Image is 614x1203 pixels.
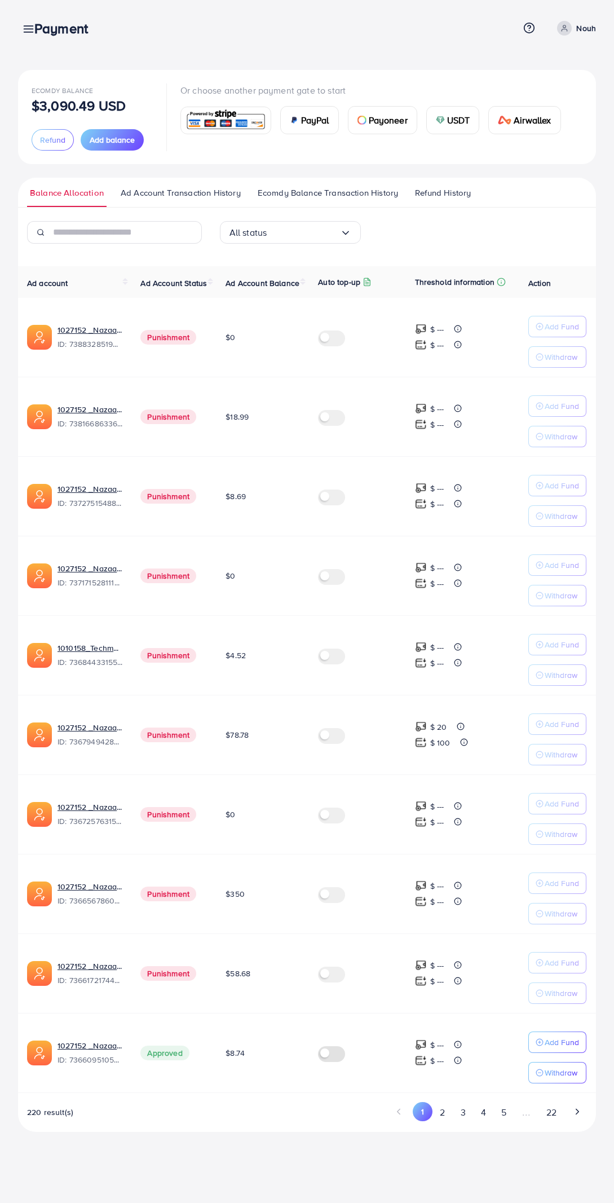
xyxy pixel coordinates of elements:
[415,403,427,415] img: top-up amount
[58,483,122,495] a: 1027152 _Nazaagency_007
[430,800,444,813] p: $ ---
[290,116,299,125] img: card
[226,332,235,343] span: $0
[545,399,579,413] p: Add Fund
[58,338,122,350] span: ID: 7388328519014645761
[58,577,122,588] span: ID: 7371715281112170513
[430,720,447,734] p: $ 20
[27,404,52,429] img: ic-ads-acc.e4c84228.svg
[415,896,427,907] img: top-up amount
[140,887,196,901] span: Punishment
[58,1054,122,1065] span: ID: 7366095105679261697
[58,722,122,733] a: 1027152 _Nazaagency_003
[140,807,196,822] span: Punishment
[58,1040,122,1051] a: 1027152 _Nazaagency_006
[58,483,122,509] div: <span class='underline'>1027152 _Nazaagency_007</span></br>7372751548805726224
[415,275,494,289] p: Threshold information
[430,482,444,495] p: $ ---
[528,505,586,527] button: Withdraw
[220,221,361,244] div: Search for option
[545,638,579,651] p: Add Fund
[140,569,196,583] span: Punishment
[180,107,271,134] a: card
[27,722,52,747] img: ic-ads-acc.e4c84228.svg
[140,277,207,289] span: Ad Account Status
[415,657,427,669] img: top-up amount
[545,320,579,333] p: Add Fund
[493,1102,514,1123] button: Go to page 5
[430,1038,444,1052] p: $ ---
[430,641,444,654] p: $ ---
[415,737,427,748] img: top-up amount
[121,187,241,199] span: Ad Account Transaction History
[58,324,122,336] a: 1027152 _Nazaagency_019
[58,563,122,574] a: 1027152 _Nazaagency_04
[430,1054,444,1068] p: $ ---
[528,982,586,1004] button: Withdraw
[140,409,196,424] span: Punishment
[528,585,586,606] button: Withdraw
[528,1062,586,1083] button: Withdraw
[226,809,235,820] span: $0
[58,404,122,415] a: 1027152 _Nazaagency_023
[545,668,577,682] p: Withdraw
[545,956,579,970] p: Add Fund
[415,816,427,828] img: top-up amount
[528,554,586,576] button: Add Fund
[432,1102,453,1123] button: Go to page 2
[58,722,122,748] div: <span class='underline'>1027152 _Nazaagency_003</span></br>7367949428067450896
[426,106,480,134] a: cardUSDT
[226,968,250,979] span: $58.68
[545,748,577,761] p: Withdraw
[545,797,579,810] p: Add Fund
[58,736,122,747] span: ID: 7367949428067450896
[140,1046,189,1060] span: Approved
[229,224,267,241] span: All status
[58,801,122,827] div: <span class='underline'>1027152 _Nazaagency_016</span></br>7367257631523782657
[436,116,445,125] img: card
[58,816,122,827] span: ID: 7367257631523782657
[528,1032,586,1053] button: Add Fund
[58,404,122,430] div: <span class='underline'>1027152 _Nazaagency_023</span></br>7381668633665093648
[528,277,551,289] span: Action
[528,475,586,496] button: Add Fund
[226,1047,245,1059] span: $8.74
[184,108,267,133] img: card
[415,187,471,199] span: Refund History
[528,903,586,924] button: Withdraw
[140,489,196,504] span: Punishment
[415,721,427,733] img: top-up amount
[430,975,444,988] p: $ ---
[27,325,52,350] img: ic-ads-acc.e4c84228.svg
[415,323,427,335] img: top-up amount
[226,570,235,581] span: $0
[30,187,104,199] span: Balance Allocation
[430,879,444,893] p: $ ---
[226,650,246,661] span: $4.52
[528,346,586,368] button: Withdraw
[40,134,65,146] span: Refund
[415,498,427,510] img: top-up amount
[58,1040,122,1066] div: <span class='underline'>1027152 _Nazaagency_006</span></br>7366095105679261697
[58,642,122,654] a: 1010158_Techmanistan pk acc_1715599413927
[226,888,245,900] span: $350
[545,717,579,731] p: Add Fund
[545,827,577,841] p: Withdraw
[27,277,68,289] span: Ad account
[58,324,122,350] div: <span class='underline'>1027152 _Nazaagency_019</span></br>7388328519014645761
[58,497,122,509] span: ID: 7372751548805726224
[430,402,444,416] p: $ ---
[453,1102,473,1123] button: Go to page 3
[32,99,126,112] p: $3,090.49 USD
[528,952,586,973] button: Add Fund
[430,577,444,591] p: $ ---
[566,1152,606,1195] iframe: Chat
[27,802,52,827] img: ic-ads-acc.e4c84228.svg
[545,986,577,1000] p: Withdraw
[528,713,586,735] button: Add Fund
[226,729,249,741] span: $78.78
[413,1102,432,1121] button: Go to page 1
[81,129,144,151] button: Add balance
[528,793,586,814] button: Add Fund
[488,106,560,134] a: cardAirwallex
